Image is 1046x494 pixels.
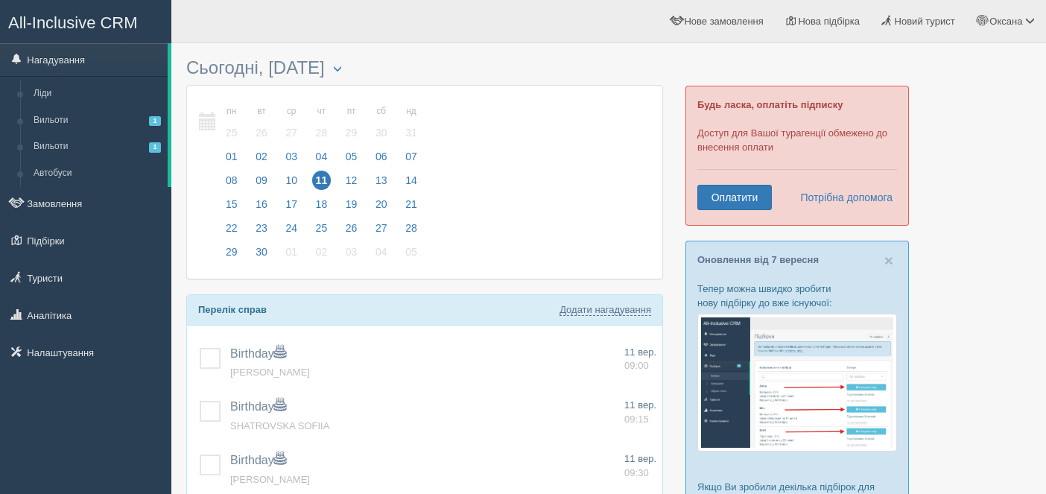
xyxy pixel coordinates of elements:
[230,367,310,378] a: [PERSON_NAME]
[402,218,421,238] span: 28
[397,244,422,267] a: 05
[312,218,332,238] span: 25
[342,105,361,118] small: пт
[308,172,336,196] a: 11
[247,97,276,148] a: вт 26
[372,194,391,214] span: 20
[624,399,656,426] a: 11 вер. 09:15
[247,172,276,196] a: 09
[308,148,336,172] a: 04
[337,97,366,148] a: пт 29
[247,244,276,267] a: 30
[367,172,396,196] a: 13
[252,218,271,238] span: 23
[312,105,332,118] small: чт
[337,148,366,172] a: 05
[230,347,286,360] a: Birthday
[252,194,271,214] span: 16
[342,194,361,214] span: 19
[252,147,271,166] span: 02
[397,196,422,220] a: 21
[798,16,860,27] span: Нова підбірка
[372,147,391,166] span: 06
[402,171,421,190] span: 14
[337,172,366,196] a: 12
[697,282,897,310] p: Тепер можна швидко зробити нову підбірку до вже існуючої:
[342,147,361,166] span: 05
[186,58,663,77] h3: Сьогодні, [DATE]
[282,218,301,238] span: 24
[27,160,168,187] a: Автобуси
[397,172,422,196] a: 14
[402,147,421,166] span: 07
[230,454,286,466] a: Birthday
[218,148,246,172] a: 01
[252,242,271,262] span: 30
[277,148,305,172] a: 03
[337,220,366,244] a: 26
[397,220,422,244] a: 28
[312,123,332,142] span: 28
[282,123,301,142] span: 27
[790,185,893,210] a: Потрібна допомога
[230,420,329,431] a: SHATROVSKA SOFIIA
[624,414,649,425] span: 09:15
[222,171,241,190] span: 08
[308,244,336,267] a: 02
[397,97,422,148] a: нд 31
[312,242,332,262] span: 02
[27,133,168,160] a: Вильоти1
[560,304,651,316] a: Додати нагадування
[149,116,161,126] span: 1
[697,99,843,110] b: Будь ласка, оплатіть підписку
[308,97,336,148] a: чт 28
[397,148,422,172] a: 07
[230,474,310,485] a: [PERSON_NAME]
[282,147,301,166] span: 03
[624,452,656,480] a: 11 вер. 09:30
[277,97,305,148] a: ср 27
[222,242,241,262] span: 29
[372,218,391,238] span: 27
[685,86,909,226] div: Доступ для Вашої турагенції обмежено до внесення оплати
[342,242,361,262] span: 03
[342,171,361,190] span: 12
[277,244,305,267] a: 01
[895,16,955,27] span: Новий турист
[402,123,421,142] span: 31
[277,220,305,244] a: 24
[989,16,1022,27] span: Оксана
[367,244,396,267] a: 04
[282,105,301,118] small: ср
[884,252,893,269] span: ×
[230,400,286,413] a: Birthday
[277,196,305,220] a: 17
[277,172,305,196] a: 10
[222,147,241,166] span: 01
[282,171,301,190] span: 10
[337,196,366,220] a: 19
[282,242,301,262] span: 01
[337,244,366,267] a: 03
[218,220,246,244] a: 22
[1,1,171,42] a: All-Inclusive CRM
[252,123,271,142] span: 26
[308,220,336,244] a: 25
[247,220,276,244] a: 23
[198,304,267,315] b: Перелік справ
[342,123,361,142] span: 29
[624,346,656,358] span: 11 вер.
[218,196,246,220] a: 15
[312,147,332,166] span: 04
[247,148,276,172] a: 02
[222,105,241,118] small: пн
[218,244,246,267] a: 29
[624,467,649,478] span: 09:30
[697,185,772,210] a: Оплатити
[342,218,361,238] span: 26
